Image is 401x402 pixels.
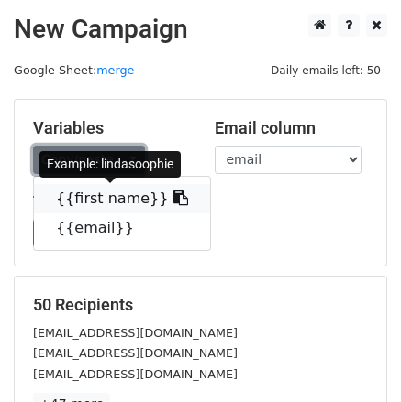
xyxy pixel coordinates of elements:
a: {{email}} [34,213,210,243]
iframe: Chat Widget [309,314,401,402]
small: Google Sheet: [14,63,134,77]
span: Daily emails left: 50 [264,60,387,81]
h5: Email column [215,118,369,138]
a: {{first name}} [34,184,210,213]
h2: New Campaign [14,14,387,45]
small: [EMAIL_ADDRESS][DOMAIN_NAME] [33,326,238,340]
h5: 50 Recipients [33,295,368,315]
small: [EMAIL_ADDRESS][DOMAIN_NAME] [33,367,238,381]
a: merge [96,63,134,77]
div: 聊天小组件 [309,314,401,402]
a: Copy/paste... [33,146,145,174]
a: Daily emails left: 50 [264,63,387,77]
div: Example: lindasoophie [39,151,181,178]
small: [EMAIL_ADDRESS][DOMAIN_NAME] [33,346,238,360]
h5: Variables [33,118,187,138]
